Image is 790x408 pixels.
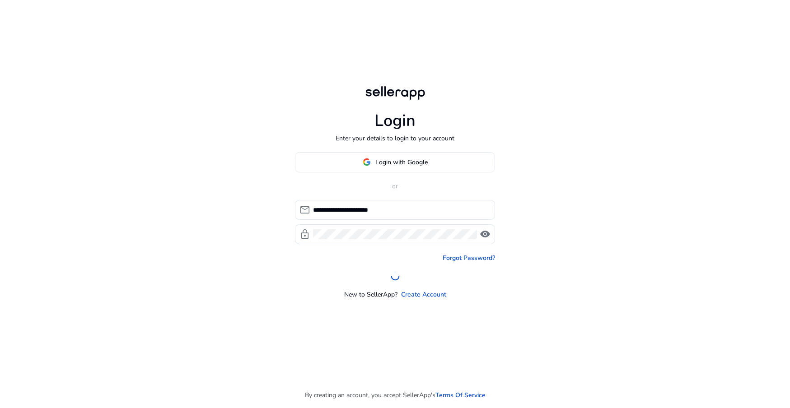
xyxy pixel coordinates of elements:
a: Terms Of Service [435,390,486,400]
a: Create Account [401,290,446,299]
button: Login with Google [295,152,495,172]
span: lock [299,229,310,240]
p: Enter your details to login to your account [336,134,454,143]
p: or [295,181,495,191]
span: mail [299,204,310,215]
span: Login with Google [375,158,428,167]
img: google-logo.svg [363,158,371,166]
span: visibility [480,229,491,240]
a: Forgot Password? [443,253,495,263]
h1: Login [374,111,416,130]
p: New to SellerApp? [344,290,397,299]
